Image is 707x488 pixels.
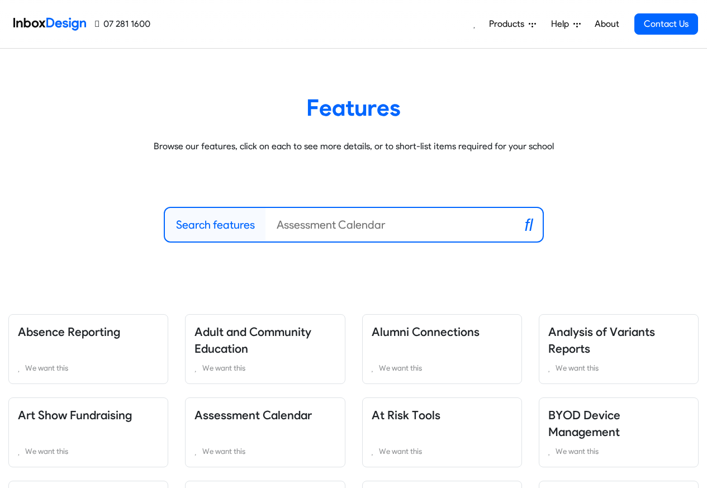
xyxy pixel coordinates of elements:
span: We want this [25,363,68,372]
span: We want this [379,447,422,456]
div: Analysis of Variants Reports [530,314,707,384]
a: Contact Us [634,13,698,35]
a: BYOD Device Management [548,408,620,439]
a: We want this [194,444,335,458]
heading: Features [17,93,690,122]
a: Assessment Calendar [194,408,312,422]
div: Alumni Connections [354,314,530,384]
a: Absence Reporting [18,325,120,339]
a: Analysis of Variants Reports [548,325,655,356]
span: We want this [379,363,422,372]
label: Search features [176,216,255,233]
span: We want this [25,447,68,456]
a: We want this [18,361,159,375]
a: We want this [548,361,689,375]
a: We want this [548,444,689,458]
a: Alumni Connections [372,325,480,339]
div: At Risk Tools [354,397,530,467]
a: We want this [372,361,513,375]
a: 07 281 1600 [95,17,150,31]
span: We want this [556,363,599,372]
a: About [591,13,622,35]
a: We want this [372,444,513,458]
span: We want this [556,447,599,456]
span: We want this [202,363,245,372]
a: Art Show Fundraising [18,408,132,422]
a: Adult and Community Education [194,325,311,356]
a: Help [547,13,585,35]
span: We want this [202,447,245,456]
a: We want this [18,444,159,458]
div: Assessment Calendar [177,397,353,467]
input: Assessment Calendar [265,208,516,241]
div: BYOD Device Management [530,397,707,467]
a: We want this [194,361,335,375]
p: Browse our features, click on each to see more details, or to short-list items required for your ... [17,140,690,153]
span: Products [489,17,529,31]
span: Help [551,17,573,31]
a: Products [485,13,540,35]
a: At Risk Tools [372,408,440,422]
div: Adult and Community Education [177,314,353,384]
